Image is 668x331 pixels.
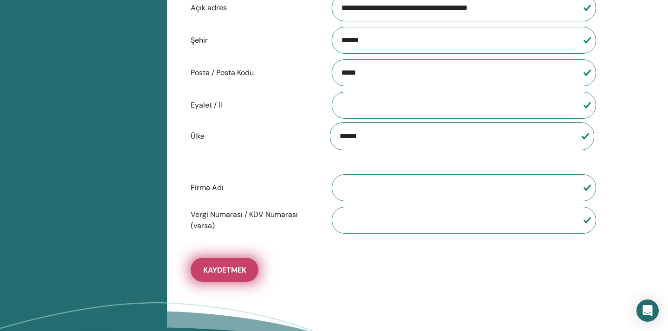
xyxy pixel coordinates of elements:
label: Vergi Numarası / KDV Numarası (varsa) [184,206,323,235]
label: Şehir [184,32,323,49]
label: Ülke [184,127,323,145]
button: Kaydetmek [191,258,258,282]
label: Posta / Posta Kodu [184,64,323,82]
label: Eyalet / İl [184,96,323,114]
div: Open Intercom Messenger [636,299,659,322]
label: Firma Adı [184,179,323,197]
span: Kaydetmek [203,265,246,275]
